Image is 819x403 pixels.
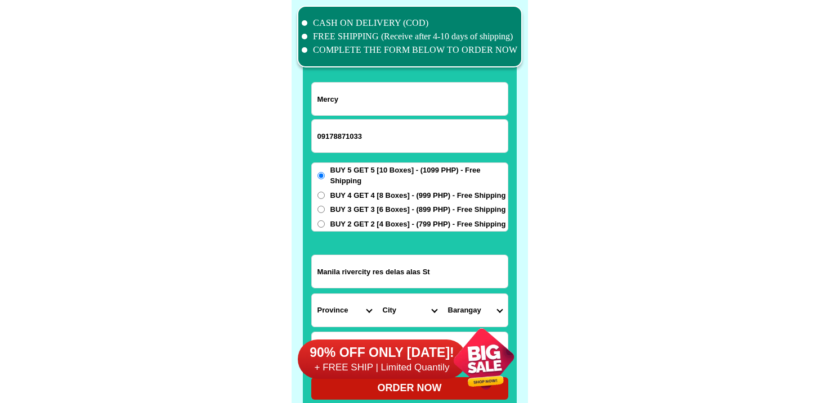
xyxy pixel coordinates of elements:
[330,204,506,215] span: BUY 3 GET 3 [6 Boxes] - (899 PHP) - Free Shipping
[302,30,518,43] li: FREE SHIPPING (Receive after 4-10 days of shipping)
[442,294,508,327] select: Select commune
[317,220,325,228] input: BUY 2 GET 2 [4 Boxes] - (799 PHP) - Free Shipping
[312,120,508,152] input: Input phone_number
[317,206,325,213] input: BUY 3 GET 3 [6 Boxes] - (899 PHP) - Free Shipping
[317,172,325,179] input: BUY 5 GET 5 [10 Boxes] - (1099 PHP) - Free Shipping
[377,294,442,327] select: Select district
[298,345,467,361] h6: 90% OFF ONLY [DATE]!
[302,16,518,30] li: CASH ON DELIVERY (COD)
[312,83,508,115] input: Input full_name
[302,43,518,57] li: COMPLETE THE FORM BELOW TO ORDER NOW
[312,255,508,288] input: Input address
[330,190,506,201] span: BUY 4 GET 4 [8 Boxes] - (999 PHP) - Free Shipping
[330,219,506,230] span: BUY 2 GET 2 [4 Boxes] - (799 PHP) - Free Shipping
[312,294,377,327] select: Select province
[298,361,467,374] h6: + FREE SHIP | Limited Quantily
[317,192,325,199] input: BUY 4 GET 4 [8 Boxes] - (999 PHP) - Free Shipping
[330,165,508,187] span: BUY 5 GET 5 [10 Boxes] - (1099 PHP) - Free Shipping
